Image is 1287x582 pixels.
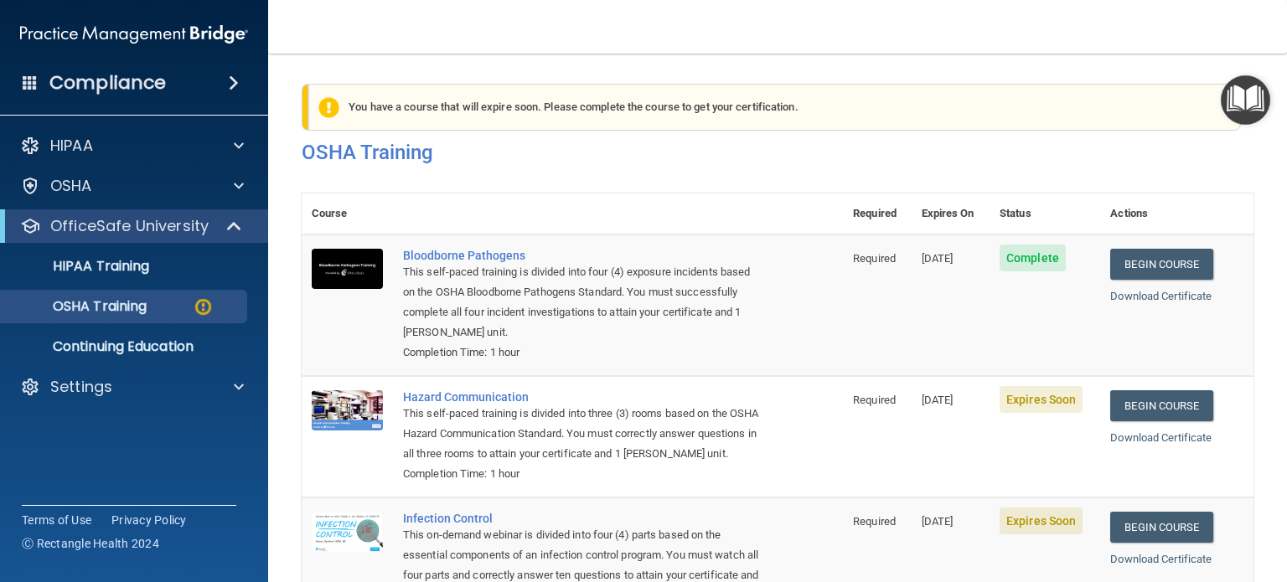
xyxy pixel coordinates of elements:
[22,535,159,552] span: Ⓒ Rectangle Health 2024
[922,394,954,406] span: [DATE]
[20,216,243,236] a: OfficeSafe University
[403,390,759,404] a: Hazard Communication
[50,377,112,397] p: Settings
[308,84,1241,131] div: You have a course that will expire soon. Please complete the course to get your certification.
[50,216,209,236] p: OfficeSafe University
[853,394,896,406] span: Required
[1110,390,1212,421] a: Begin Course
[318,97,339,118] img: exclamation-circle-solid-warning.7ed2984d.png
[1000,245,1066,271] span: Complete
[1000,507,1083,534] span: Expires Soon
[49,71,166,95] h4: Compliance
[922,252,954,265] span: [DATE]
[853,515,896,528] span: Required
[20,377,244,397] a: Settings
[1221,75,1270,125] button: Open Resource Center
[1110,431,1212,444] a: Download Certificate
[193,296,214,317] img: warning-circle.0cc9ac19.png
[843,193,911,234] th: Required
[50,176,92,196] p: OSHA
[302,193,393,234] th: Course
[302,141,1253,164] h4: OSHA Training
[1110,249,1212,280] a: Begin Course
[1110,553,1212,565] a: Download Certificate
[912,193,990,234] th: Expires On
[20,176,244,196] a: OSHA
[853,252,896,265] span: Required
[1110,512,1212,543] a: Begin Course
[20,136,244,156] a: HIPAA
[403,262,759,343] div: This self-paced training is divided into four (4) exposure incidents based on the OSHA Bloodborne...
[403,343,759,363] div: Completion Time: 1 hour
[403,404,759,464] div: This self-paced training is divided into three (3) rooms based on the OSHA Hazard Communication S...
[111,512,187,528] a: Privacy Policy
[20,18,248,51] img: PMB logo
[50,136,93,156] p: HIPAA
[1110,290,1212,302] a: Download Certificate
[11,298,147,315] p: OSHA Training
[990,193,1100,234] th: Status
[1000,386,1083,413] span: Expires Soon
[1100,193,1253,234] th: Actions
[922,515,954,528] span: [DATE]
[11,258,149,275] p: HIPAA Training
[22,512,91,528] a: Terms of Use
[403,249,759,262] a: Bloodborne Pathogens
[11,338,240,355] p: Continuing Education
[403,464,759,484] div: Completion Time: 1 hour
[403,512,759,525] a: Infection Control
